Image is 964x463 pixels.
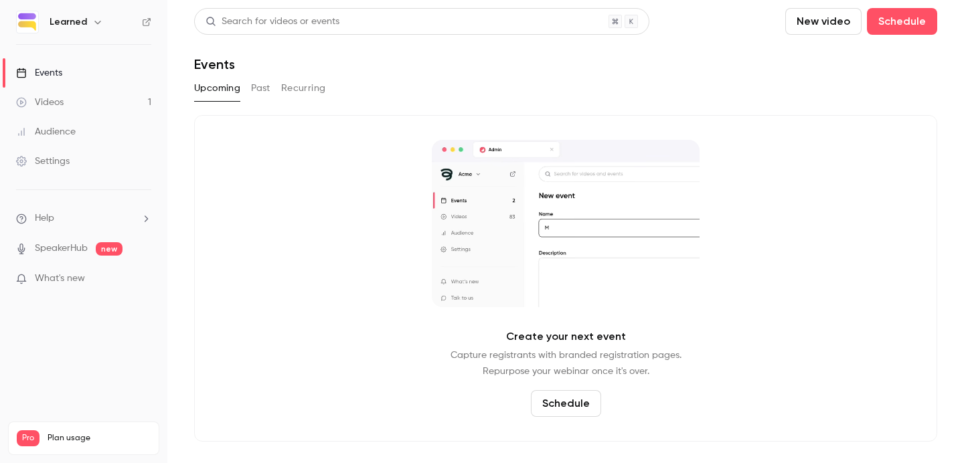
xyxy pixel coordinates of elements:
div: Videos [16,96,64,109]
span: Pro [17,430,39,446]
button: Schedule [867,8,937,35]
h6: Learned [50,15,87,29]
iframe: Noticeable Trigger [135,273,151,285]
span: What's new [35,272,85,286]
p: Create your next event [506,329,626,345]
button: Past [251,78,270,99]
img: Learned [17,11,38,33]
div: Search for videos or events [206,15,339,29]
p: Capture registrants with branded registration pages. Repurpose your webinar once it's over. [451,347,681,379]
a: SpeakerHub [35,242,88,256]
span: Help [35,211,54,225]
button: Schedule [531,390,601,417]
li: help-dropdown-opener [16,211,151,225]
button: New video [785,8,862,35]
div: Settings [16,155,70,168]
button: Recurring [281,78,326,99]
h1: Events [194,56,235,72]
div: Audience [16,125,76,138]
span: new [96,242,123,256]
span: Plan usage [48,433,151,444]
div: Events [16,66,62,80]
button: Upcoming [194,78,240,99]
